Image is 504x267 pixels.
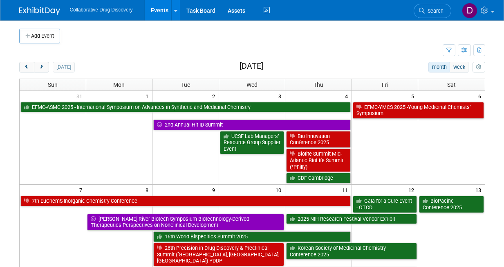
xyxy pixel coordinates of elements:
[275,185,285,195] span: 10
[20,196,351,206] a: 7th EuChemS Inorganic Chemistry Conference
[87,214,284,231] a: [PERSON_NAME] River Biotech Symposium Biotechnology-Derived Therapeutics Perspectives on Nonclini...
[286,173,351,183] a: CDF Cambridge
[462,3,477,18] img: Daniel Castro
[70,7,133,13] span: Collaborative Drug Discovery
[286,243,417,260] a: Korean Society of Medicinal Chemistry Conference 2025
[341,185,352,195] span: 11
[113,81,125,88] span: Mon
[344,91,352,101] span: 4
[286,214,417,224] a: 2025 NIH Research Festival Vendor Exhibit
[246,81,258,88] span: Wed
[477,91,485,101] span: 6
[78,185,86,195] span: 7
[428,62,450,72] button: month
[419,196,484,213] a: BioPacific Conference 2025
[382,81,388,88] span: Fri
[76,91,86,101] span: 31
[414,4,451,18] a: Search
[48,81,58,88] span: Sun
[408,185,418,195] span: 12
[286,131,351,148] a: Bio Innovation Conference 2025
[353,102,484,119] a: EFMC-YMCS 2025 -Young Medicinal Chemists’ Symposium
[450,62,468,72] button: week
[447,81,456,88] span: Sat
[153,231,351,242] a: 16th World Bispecifics Summit 2025
[19,62,34,72] button: prev
[211,185,219,195] span: 9
[145,91,152,101] span: 1
[220,131,284,154] a: UCSF Lab Managers’ Resource Group Supplier Event
[211,91,219,101] span: 2
[20,102,351,113] a: EFMC-ASMC 2025 - International Symposium on Advances in Synthetic and Medicinal Chemistry
[410,91,418,101] span: 5
[278,91,285,101] span: 3
[153,243,284,266] a: 26th Precision in Drug Discovery & Preclinical Summit ([GEOGRAPHIC_DATA], [GEOGRAPHIC_DATA], [GEO...
[145,185,152,195] span: 8
[240,62,263,71] h2: [DATE]
[473,62,485,72] button: myCustomButton
[53,62,74,72] button: [DATE]
[286,149,351,172] a: Biolife Summit Mid-Atlantic BioLife Summit (*Philly)
[181,81,190,88] span: Tue
[34,62,49,72] button: next
[19,7,60,15] img: ExhibitDay
[475,185,485,195] span: 13
[353,196,417,213] a: Gala for a Cure Event - OTCD
[476,65,482,70] i: Personalize Calendar
[19,29,60,43] button: Add Event
[153,120,351,130] a: 2nd Annual Hit ID Summit
[425,8,444,14] span: Search
[314,81,323,88] span: Thu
